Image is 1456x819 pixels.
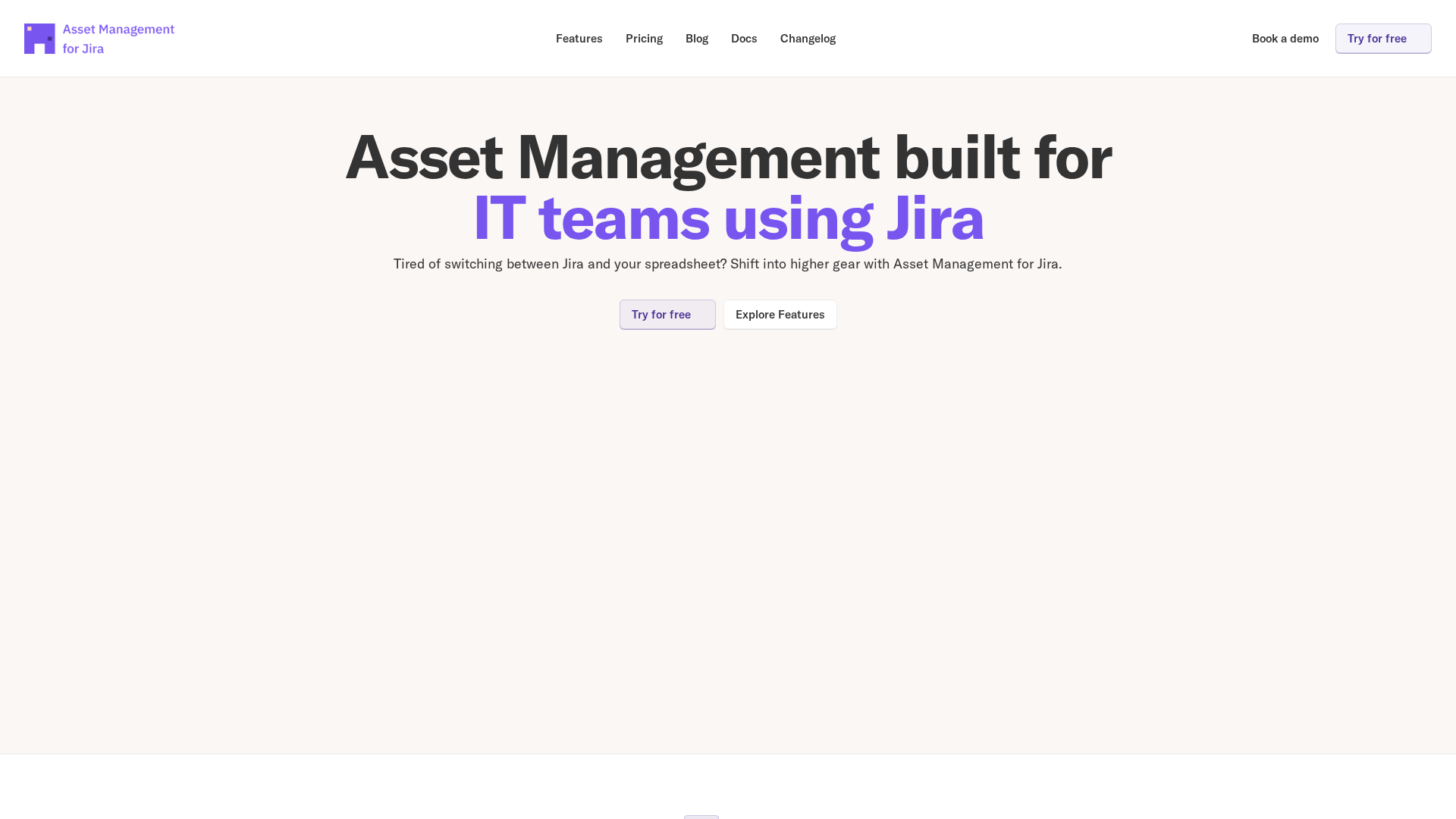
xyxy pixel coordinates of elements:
[1252,33,1319,44] p: Book a demo
[736,309,825,320] p: Explore Features
[273,253,1183,275] p: Tired of switching between Jira and your spreadsheet? Shift into higher gear with Asset Managemen...
[675,24,719,53] a: Blog
[1335,24,1432,53] a: Try for free
[686,33,708,44] p: Blog
[780,33,836,44] p: Changelog
[615,24,673,53] a: Pricing
[1241,24,1329,53] a: Book a demo
[632,309,691,320] p: Try for free
[273,126,1183,247] h1: Asset Management built for
[556,33,603,44] p: Features
[770,24,846,53] a: Changelog
[723,300,837,329] a: Explore Features
[720,24,768,53] a: Docs
[731,33,758,44] p: Docs
[626,33,663,44] p: Pricing
[1348,33,1407,44] p: Try for free
[545,24,613,53] a: Features
[620,300,716,329] a: Try for free
[472,178,984,255] span: IT teams using Jira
